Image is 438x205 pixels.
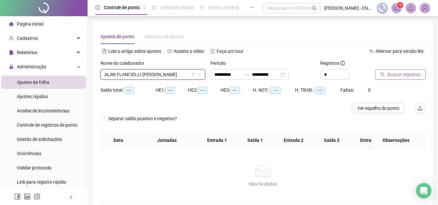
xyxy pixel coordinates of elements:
span: Registros [320,60,345,67]
label: Período [210,60,230,67]
span: Buscar registros [387,71,420,78]
span: Faça um tour [217,49,243,54]
span: Admissão digital [160,5,194,10]
span: file-text [102,49,107,53]
span: --:-- [270,87,280,94]
span: Ajustes de ponto [101,34,134,39]
button: Buscar registros [375,69,426,80]
span: Análise de inconsistências [17,108,69,113]
th: Data [101,131,136,149]
th: Jornadas [136,131,198,149]
span: --:-- [197,87,207,94]
img: 38805 [420,3,430,13]
span: to [244,72,249,77]
th: Entrada 2 [274,131,313,149]
th: Saída 2 [313,131,351,149]
span: Validar protocolo [17,165,52,170]
span: filter [191,73,195,76]
span: Alternar para versão lite [375,49,423,54]
span: Gestão de solicitações [17,137,62,142]
span: Controle de ponto [104,5,140,10]
span: facebook [14,193,21,200]
span: Ver espelho de ponto [357,105,399,112]
button: Ver espelho de ponto [352,103,405,113]
span: file-done [152,5,157,10]
span: left [69,195,73,199]
span: Gestão de férias [208,5,241,10]
div: Não há dados [108,180,417,188]
span: pushpin [142,6,146,10]
span: clock-circle [95,5,100,10]
span: history [210,49,215,53]
label: Nome do colaborador [101,60,148,67]
span: search [312,6,317,11]
span: Ajustes rápidos [17,94,48,99]
div: H. TRAB.: [295,86,340,94]
span: swap-right [244,72,249,77]
th: Entrada 1 [198,131,236,149]
span: --:-- [315,87,325,94]
th: Saída 1 [236,131,274,149]
span: lock [9,64,14,69]
span: --:-- [165,87,175,94]
span: file [9,50,14,55]
span: Leia o artigo sobre ajustes [108,49,161,54]
div: H. NOT.: [253,86,295,94]
span: ALINI FLANCIELLI ZACARIAS DE FREITAS [104,70,201,79]
sup: 1 [397,2,403,8]
th: Observações [372,131,420,149]
span: Página inicial [17,21,43,27]
span: sun [200,5,204,10]
span: Link para registro rápido [17,179,66,185]
span: Ajustes da folha [17,80,49,85]
span: instagram [34,193,40,200]
div: Saldo total: [101,86,156,94]
span: --:-- [124,87,134,94]
span: down [198,73,202,76]
span: search [380,72,385,77]
span: linkedin [24,193,30,200]
span: bell [408,5,414,11]
span: upload [417,106,422,111]
span: swap [369,49,374,53]
span: 0 [368,87,371,93]
span: Faltas: [340,87,355,93]
div: HE 1: [156,86,188,94]
span: Relatórios [17,50,37,55]
span: Administração [17,64,46,69]
span: Ocorrências [17,151,41,156]
th: Entrada 3 [351,131,389,149]
span: notification [394,5,399,11]
div: HE 2: [188,86,220,94]
span: Cadastros [17,36,38,41]
div: Open Intercom Messenger [416,183,432,199]
span: Separar saldo positivo e negativo? [106,115,180,122]
span: Assista o vídeo [174,49,204,54]
div: HE 3: [220,86,253,94]
span: home [9,22,14,26]
img: sparkle-icon.fc2bf0ac1784a2077858766a79e2daf3.svg [379,5,386,12]
span: Observações [377,137,415,144]
span: --:-- [230,87,240,94]
span: ellipsis [250,5,255,10]
span: user-add [9,36,14,40]
span: youtube [168,49,172,53]
span: info-circle [340,61,345,65]
span: [PERSON_NAME] - ENXOVAL CIRIANA JRLD LTDA [324,5,373,12]
span: Histórico de ajustes [145,34,184,39]
span: Controle de registros de ponto [17,122,77,128]
span: 1 [399,3,401,7]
